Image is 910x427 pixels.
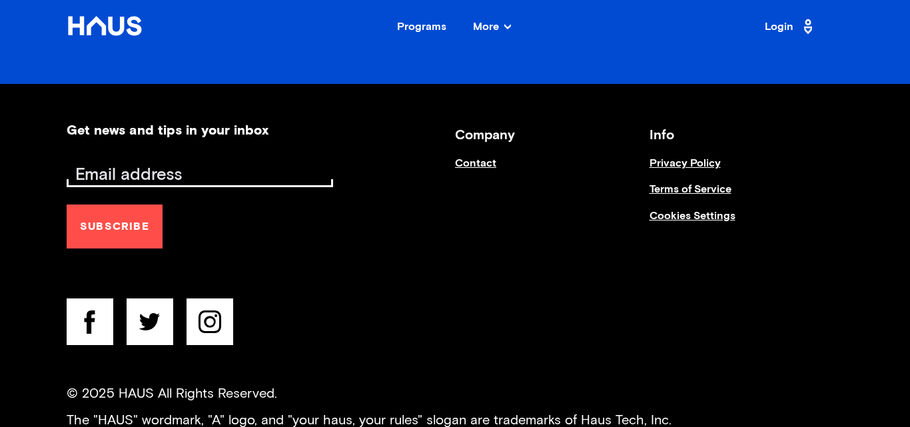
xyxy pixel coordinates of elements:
h2: Get news and tips in your inbox [67,124,268,137]
input: Email address [70,166,333,185]
a: Login [765,16,817,37]
p: © 2025 HAUS All Rights Reserved. [67,386,843,402]
a: instagram [187,298,233,352]
h3: Company [455,124,650,147]
a: facebook [67,298,113,352]
a: Privacy Policy [650,157,844,183]
a: twitter [127,298,173,352]
h3: Info [650,124,844,147]
button: Subscribe [67,205,163,248]
a: Cookies Settings [650,210,844,236]
a: Programs [397,21,446,32]
a: Contact [455,157,650,183]
span: More [473,21,511,32]
a: Terms of Service [650,183,844,209]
